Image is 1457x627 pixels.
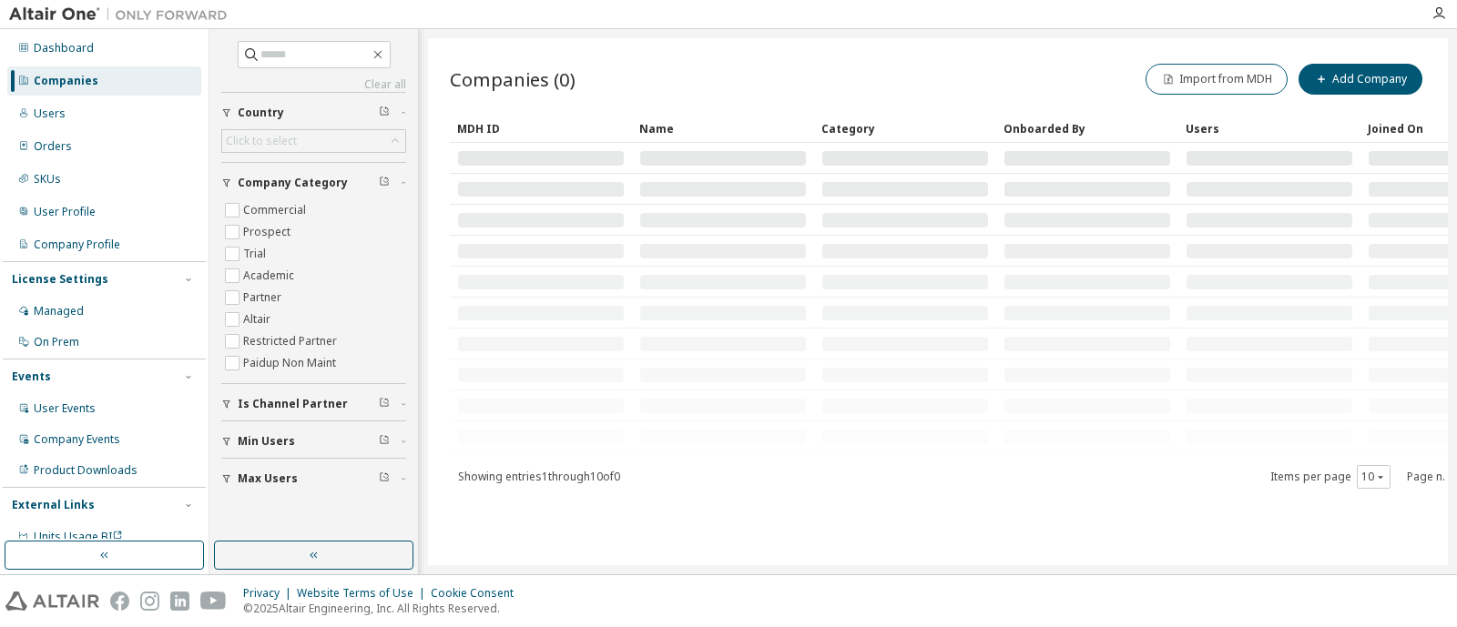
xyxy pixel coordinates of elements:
[1186,114,1353,143] div: Users
[34,205,96,219] div: User Profile
[1004,114,1171,143] div: Onboarded By
[379,397,390,411] span: Clear filter
[200,592,227,611] img: youtube.svg
[221,384,406,424] button: Is Channel Partner
[243,586,297,601] div: Privacy
[140,592,159,611] img: instagram.svg
[243,221,294,243] label: Prospect
[34,74,98,88] div: Companies
[379,176,390,190] span: Clear filter
[243,601,525,616] p: © 2025 Altair Engineering, Inc. All Rights Reserved.
[221,421,406,461] button: Min Users
[34,304,84,319] div: Managed
[243,243,270,265] label: Trial
[221,163,406,203] button: Company Category
[458,469,620,484] span: Showing entries 1 through 10 of 0
[238,397,348,411] span: Is Channel Partner
[34,335,79,349] div: On Prem
[379,434,390,449] span: Clear filter
[243,265,298,287] label: Academic
[34,432,120,447] div: Company Events
[1270,465,1391,489] span: Items per page
[297,586,431,601] div: Website Terms of Use
[34,238,120,252] div: Company Profile
[221,459,406,499] button: Max Users
[379,471,390,486] span: Clear filter
[221,77,406,92] a: Clear all
[238,434,295,449] span: Min Users
[450,66,576,92] span: Companies (0)
[238,471,298,486] span: Max Users
[34,401,96,416] div: User Events
[9,5,237,24] img: Altair One
[238,176,348,190] span: Company Category
[821,114,989,143] div: Category
[34,139,72,154] div: Orders
[34,463,138,478] div: Product Downloads
[170,592,189,611] img: linkedin.svg
[5,592,99,611] img: altair_logo.svg
[12,369,51,384] div: Events
[222,130,405,152] div: Click to select
[1146,64,1288,95] button: Import from MDH
[1299,64,1422,95] button: Add Company
[34,529,123,544] span: Units Usage BI
[34,41,94,56] div: Dashboard
[221,93,406,133] button: Country
[1361,470,1386,484] button: 10
[110,592,129,611] img: facebook.svg
[12,498,95,512] div: External Links
[238,106,284,120] span: Country
[639,114,807,143] div: Name
[34,172,61,187] div: SKUs
[379,106,390,120] span: Clear filter
[12,272,108,287] div: License Settings
[243,287,285,308] label: Partner
[34,106,66,121] div: Users
[457,114,625,143] div: MDH ID
[243,199,310,221] label: Commercial
[243,330,341,352] label: Restricted Partner
[243,352,340,374] label: Paidup Non Maint
[431,586,525,601] div: Cookie Consent
[226,134,297,148] div: Click to select
[243,308,274,330] label: Altair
